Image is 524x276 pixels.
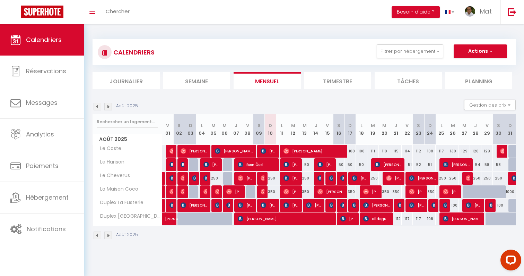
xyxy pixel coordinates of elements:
[94,212,163,220] span: Duplex [GEOGRAPHIC_DATA]
[344,145,356,158] div: 108
[367,145,379,158] div: 111
[409,199,424,212] span: [PERSON_NAME]
[165,209,181,222] span: [PERSON_NAME]
[493,172,504,185] div: 250
[424,145,436,158] div: 108
[390,185,402,198] div: 350
[445,72,513,89] li: Planning
[94,158,126,166] span: Le Harison
[317,158,333,171] span: [PERSON_NAME]
[417,122,420,129] abbr: S
[352,199,356,212] span: [PERSON_NAME]
[310,114,322,145] th: 14
[481,158,493,171] div: 58
[474,122,477,129] abbr: J
[299,114,310,145] th: 13
[230,114,242,145] th: 07
[299,185,310,198] div: 350
[185,114,196,145] th: 03
[333,158,344,171] div: 50
[428,122,432,129] abbr: D
[208,114,219,145] th: 05
[26,35,62,44] span: Calendriers
[466,172,470,185] span: [PERSON_NAME]
[283,185,299,198] span: [PERSON_NAME]
[246,122,249,129] abbr: V
[94,172,132,179] span: Le Cheverus
[481,114,493,145] th: 29
[169,144,173,158] span: Gora Soto
[367,172,379,185] div: 250
[329,172,333,185] span: [PERSON_NAME]
[189,122,192,129] abbr: D
[257,122,261,129] abbr: S
[26,161,59,170] span: Paiements
[215,199,219,212] span: [PERSON_NAME]
[226,185,242,198] span: [PERSON_NAME]
[413,145,424,158] div: 112
[162,114,174,145] th: 01
[486,122,489,129] abbr: V
[169,199,173,212] span: [PERSON_NAME]
[215,144,253,158] span: [PERSON_NAME]
[201,122,203,129] abbr: L
[163,72,230,89] li: Semaine
[238,158,276,171] span: Esen Öcel
[390,145,402,158] div: 115
[489,199,492,212] span: [PERSON_NAME] [PERSON_NAME]
[269,122,272,129] abbr: D
[306,199,321,212] span: [PERSON_NAME]
[356,145,367,158] div: 108
[181,172,184,185] span: [PERSON_NAME]
[375,158,401,171] span: [PERSON_NAME]
[344,185,356,198] div: 350
[116,232,138,238] p: Août 2025
[443,185,458,198] span: [PERSON_NAME]
[386,172,401,185] span: [PERSON_NAME]
[447,172,458,185] div: 250
[166,122,169,129] abbr: V
[177,122,181,129] abbr: S
[379,185,390,198] div: 350
[424,158,436,171] div: 51
[413,158,424,171] div: 52
[261,185,264,198] span: [PERSON_NAME] À [PERSON_NAME]
[317,172,321,185] span: [PERSON_NAME]
[390,114,402,145] th: 21
[447,114,458,145] th: 26
[326,122,329,129] abbr: V
[283,158,299,171] span: [PERSON_NAME] Amado
[470,172,481,185] div: 250
[283,172,299,185] span: [PERSON_NAME]
[466,199,481,212] span: [PERSON_NAME]
[93,134,162,144] span: Août 2025
[26,130,54,139] span: Analytics
[424,114,436,145] th: 24
[363,185,378,198] span: [PERSON_NAME]
[299,172,310,185] div: 250
[238,212,333,225] span: [PERSON_NAME]
[363,212,390,225] span: Hildegund Figl
[508,8,516,16] img: logout
[265,185,276,198] div: 350
[375,72,442,89] li: Tâches
[470,158,481,171] div: 54
[93,72,160,89] li: Journalier
[192,172,196,185] span: [PERSON_NAME]
[169,185,173,198] span: [PERSON_NAME]
[340,172,344,185] span: [PERSON_NAME]
[283,144,344,158] span: [PERSON_NAME]
[281,122,283,129] abbr: L
[348,122,352,129] abbr: D
[27,225,66,233] span: Notifications
[181,185,184,198] span: [PERSON_NAME]
[226,199,230,212] span: [PERSON_NAME]
[208,172,219,185] div: 250
[367,114,379,145] th: 19
[94,145,123,152] span: Le Coste
[291,122,295,129] abbr: M
[495,247,524,276] iframe: LiveChat chat widget
[340,212,356,225] span: [PERSON_NAME]
[203,185,207,198] span: [PERSON_NAME]
[402,158,413,171] div: 51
